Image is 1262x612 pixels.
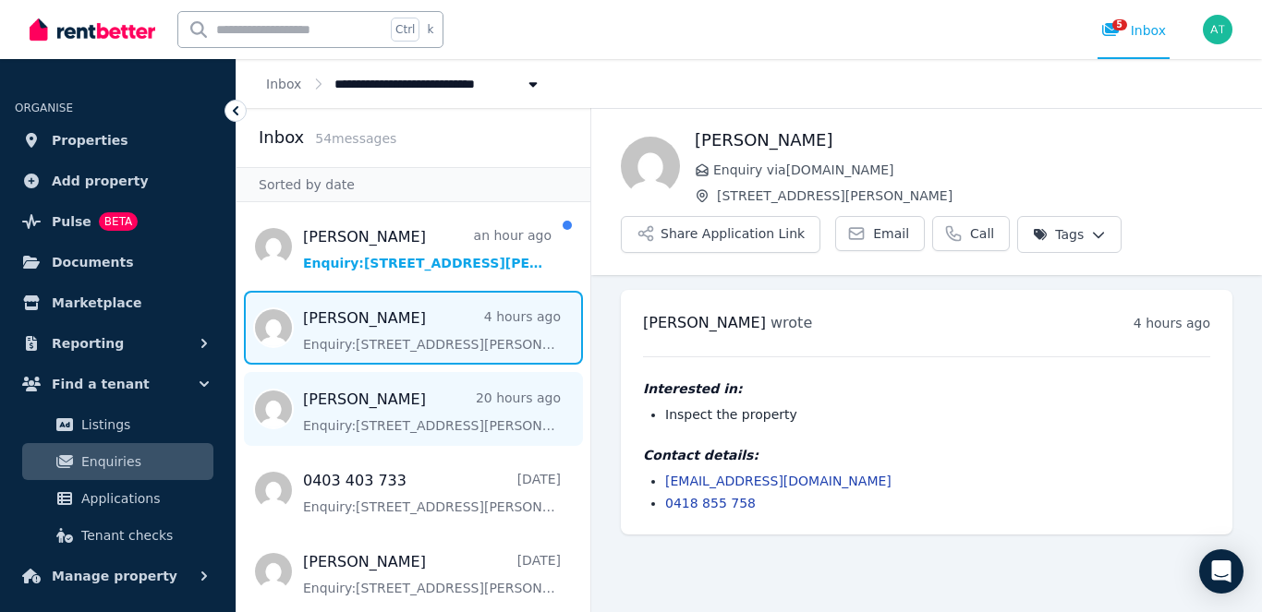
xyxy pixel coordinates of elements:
a: 0418 855 758 [665,496,756,510]
h4: Interested in: [643,379,1210,398]
span: Reporting [52,332,124,354]
a: Inbox [266,77,301,91]
button: Tags [1017,216,1122,253]
span: [PERSON_NAME] [643,314,766,331]
span: Add property [52,170,149,192]
span: BETA [99,212,138,231]
button: Find a tenant [15,366,221,402]
a: Applications [22,480,213,517]
span: ORGANISE [15,102,73,114]
span: 5 [1112,19,1127,30]
span: Ctrl [391,18,419,42]
a: Call [932,216,1010,251]
time: 4 hours ago [1134,316,1210,330]
span: Pulse [52,210,91,233]
button: Reporting [15,325,221,362]
a: Tenant checks [22,517,213,554]
a: [PERSON_NAME]20 hours agoEnquiry:[STREET_ADDRESS][PERSON_NAME]. [303,389,561,435]
h4: Contact details: [643,446,1210,464]
span: Enquiry via [DOMAIN_NAME] [713,161,1232,179]
span: k [427,22,433,37]
span: 54 message s [315,131,396,146]
button: Share Application Link [621,216,820,253]
button: Manage property [15,558,221,594]
a: [PERSON_NAME]an hour agoEnquiry:[STREET_ADDRESS][PERSON_NAME]. [303,226,552,272]
span: Marketplace [52,292,141,314]
span: Documents [52,251,134,273]
span: Email [873,224,909,243]
h1: [PERSON_NAME] [695,127,1232,153]
a: Documents [15,244,221,281]
span: [STREET_ADDRESS][PERSON_NAME] [717,186,1232,205]
span: Enquiries [81,450,206,473]
span: Manage property [52,565,177,587]
span: Applications [81,487,206,510]
span: Call [970,224,994,243]
li: Inspect the property [665,405,1210,424]
span: Listings [81,414,206,436]
a: [EMAIL_ADDRESS][DOMAIN_NAME] [665,474,892,488]
a: Enquiries [22,443,213,480]
span: Tenant checks [81,524,206,546]
div: Inbox [1101,21,1166,40]
div: Sorted by date [237,167,590,202]
h2: Inbox [259,125,304,150]
a: Properties [15,122,221,159]
a: [PERSON_NAME][DATE]Enquiry:[STREET_ADDRESS][PERSON_NAME]. [303,551,561,597]
img: Maree Upton [621,137,680,196]
span: wrote [771,314,812,331]
span: Properties [52,129,128,151]
a: Listings [22,406,213,443]
a: Add property [15,162,221,199]
span: Tags [1033,225,1084,244]
img: Anton Tonev [1203,15,1232,44]
div: Open Intercom Messenger [1199,549,1244,594]
nav: Breadcrumb [237,59,572,108]
a: [PERSON_NAME]4 hours agoEnquiry:[STREET_ADDRESS][PERSON_NAME]. [303,307,561,354]
a: 0403 403 733[DATE]Enquiry:[STREET_ADDRESS][PERSON_NAME]. [303,470,561,516]
span: Find a tenant [52,373,150,395]
a: PulseBETA [15,203,221,240]
a: Marketplace [15,284,221,321]
a: Email [835,216,925,251]
img: RentBetter [30,16,155,43]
